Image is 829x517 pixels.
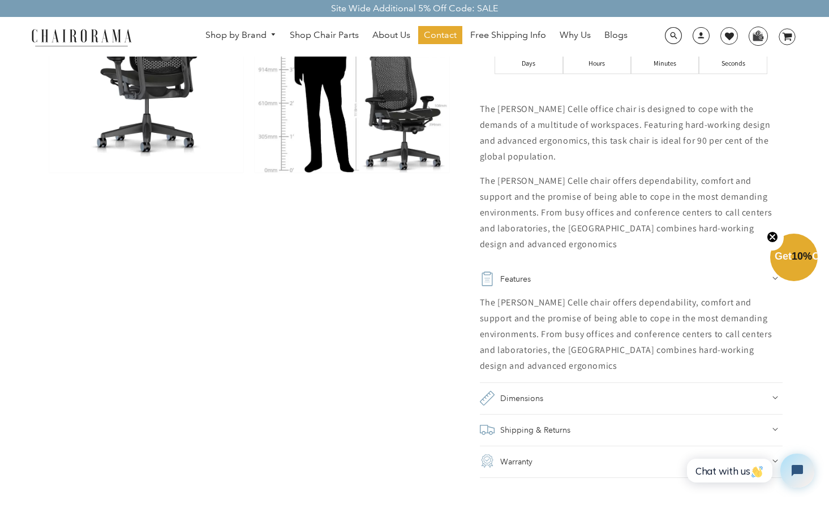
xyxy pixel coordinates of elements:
a: Shop by Brand [200,27,282,44]
span: Contact [424,29,457,41]
span: Get Off [775,251,827,262]
span: The [PERSON_NAME] Celle chair offers dependability, comfort and support and the promise of being ... [480,175,772,250]
nav: DesktopNavigation [186,26,647,47]
h2: Features [500,271,531,287]
img: chairorama [25,27,138,47]
h2: Dimensions [500,390,543,406]
div: Hours [590,59,604,68]
img: guarantee.png [480,454,495,468]
div: Days [522,59,536,68]
button: Close teaser [761,225,784,251]
summary: Dimensions [480,382,783,414]
a: Blogs [599,26,633,44]
div: The [PERSON_NAME] Celle chair offers dependability, comfort and support and the promise of being ... [480,295,783,374]
span: 10% [792,251,812,262]
summary: Features [480,263,783,295]
h2: Warranty [500,454,532,469]
span: Why Us [560,29,591,41]
div: Seconds [726,59,741,68]
summary: Shipping & Returns [480,414,783,446]
a: Free Shipping Info [465,26,552,44]
a: Contact [418,26,462,44]
span: About Us [372,29,410,41]
a: About Us [367,26,416,44]
span: Shop Chair Parts [290,29,359,41]
div: Get10%OffClose teaser [770,235,818,282]
span: Free Shipping Info [470,29,546,41]
a: Why Us [554,26,596,44]
img: WhatsApp_Image_2024-07-12_at_16.23.01.webp [749,27,767,44]
h2: Shipping & Returns [500,422,570,438]
summary: Warranty [480,446,783,477]
a: Shop Chair Parts [284,26,364,44]
div: Minutes [658,59,672,68]
span: Blogs [604,29,628,41]
iframe: Tidio Chat [675,444,824,497]
span: The [PERSON_NAME] Celle office chair is designed to cope with the demands of a multitude of works... [480,103,771,162]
